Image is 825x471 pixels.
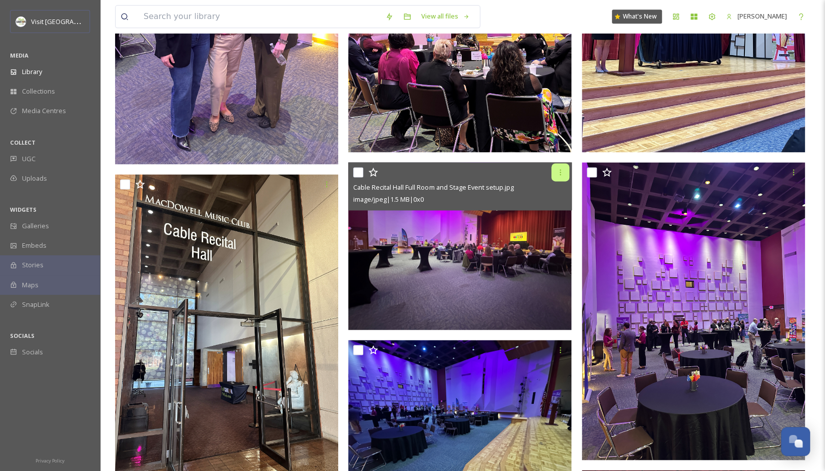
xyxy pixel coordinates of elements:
[22,300,50,309] span: SnapLink
[348,162,571,330] img: Cable Recital Hall Full Room and Stage Event setup.jpg
[10,52,29,59] span: MEDIA
[22,280,39,290] span: Maps
[22,154,36,164] span: UGC
[781,427,810,456] button: Open Chat
[353,183,513,192] span: Cable Recital Hall Full Room and Stage Event setup.jpg
[22,260,44,270] span: Stories
[22,67,42,77] span: Library
[139,6,380,28] input: Search your library
[582,162,805,460] img: Cable Recital Hall at the Cultural Center for the Arts.JPG
[10,332,35,339] span: SOCIALS
[353,195,424,204] span: image/jpeg | 1.5 MB | 0 x 0
[10,139,36,146] span: COLLECT
[721,7,792,26] a: [PERSON_NAME]
[36,457,65,464] span: Privacy Policy
[612,10,662,24] a: What's New
[22,87,55,96] span: Collections
[36,454,65,466] a: Privacy Policy
[416,7,475,26] a: View all files
[737,12,787,21] span: [PERSON_NAME]
[22,106,66,116] span: Media Centres
[16,17,26,27] img: download.jpeg
[22,221,49,231] span: Galleries
[22,347,43,357] span: Socials
[22,241,47,250] span: Embeds
[31,17,109,26] span: Visit [GEOGRAPHIC_DATA]
[22,174,47,183] span: Uploads
[10,206,37,213] span: WIDGETS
